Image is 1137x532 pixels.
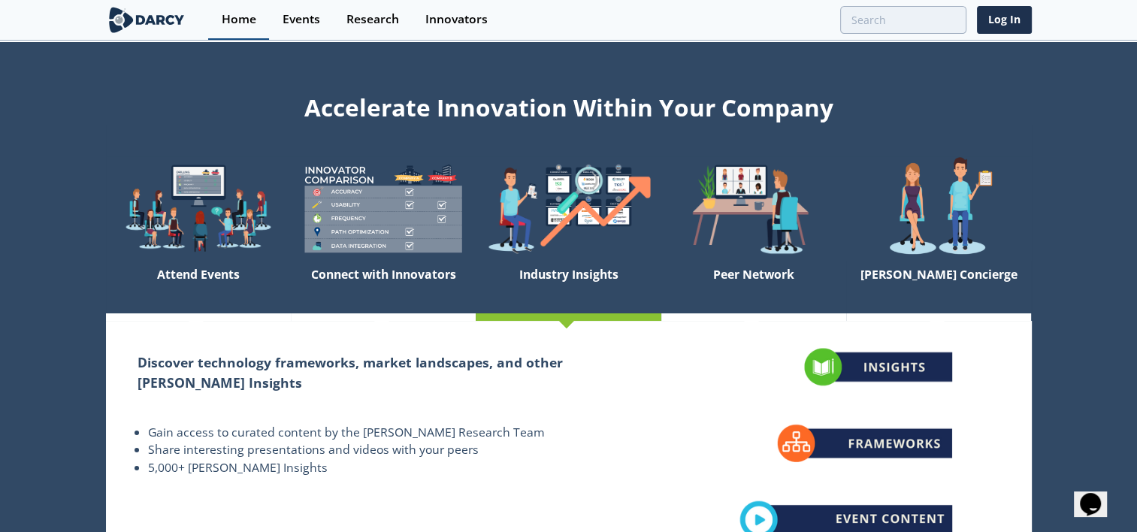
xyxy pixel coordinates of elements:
[977,6,1032,34] a: Log In
[840,6,966,34] input: Advanced Search
[148,459,630,477] li: 5,000+ [PERSON_NAME] Insights
[661,156,846,261] img: welcome-attend-b816887fc24c32c29d1763c6e0ddb6e6.png
[106,261,291,313] div: Attend Events
[846,261,1031,313] div: [PERSON_NAME] Concierge
[222,14,256,26] div: Home
[291,156,476,261] img: welcome-compare-1b687586299da8f117b7ac84fd957760.png
[106,7,188,33] img: logo-wide.svg
[346,14,399,26] div: Research
[148,441,630,459] li: Share interesting presentations and videos with your peers
[138,352,630,392] h2: Discover technology frameworks, market landscapes, and other [PERSON_NAME] Insights
[846,156,1031,261] img: welcome-concierge-wide-20dccca83e9cbdbb601deee24fb8df72.png
[283,14,320,26] div: Events
[148,424,630,442] li: Gain access to curated content by the [PERSON_NAME] Research Team
[106,84,1032,125] div: Accelerate Innovation Within Your Company
[106,156,291,261] img: welcome-explore-560578ff38cea7c86bcfe544b5e45342.png
[425,14,488,26] div: Innovators
[476,156,661,261] img: welcome-find-a12191a34a96034fcac36f4ff4d37733.png
[476,261,661,313] div: Industry Insights
[1074,472,1122,517] iframe: chat widget
[661,261,846,313] div: Peer Network
[291,261,476,313] div: Connect with Innovators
